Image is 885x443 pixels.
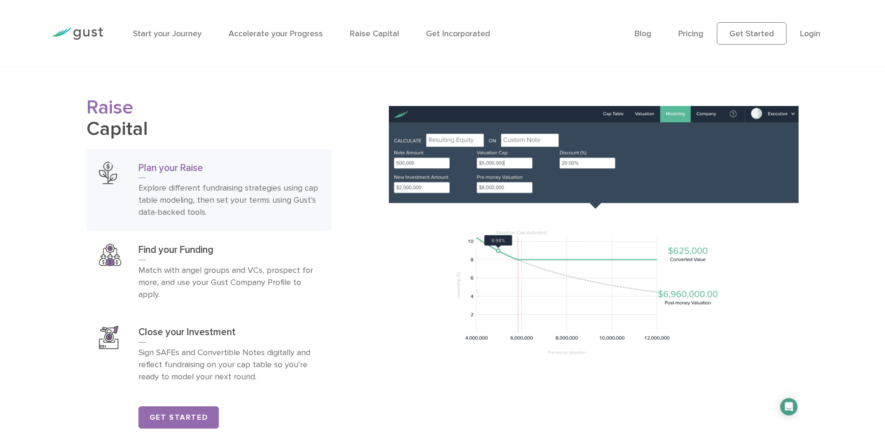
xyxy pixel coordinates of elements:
[717,22,787,45] a: Get Started
[635,29,651,39] a: Blog
[86,97,332,140] h2: Capital
[133,29,202,39] a: Start your Journey
[138,182,319,218] p: Explore different fundraising strategies using cap table modeling, then set your terms using Gust...
[86,149,332,231] a: Plan Your RaisePlan your RaiseExplore different fundraising strategies using cap table modeling, ...
[138,326,319,343] h3: Close your Investment
[138,264,319,301] p: Match with angel groups and VCs, prospect for more, and use your Gust Company Profile to apply.
[138,244,319,260] h3: Find your Funding
[99,244,121,266] img: Find Your Funding
[99,162,117,185] img: Plan Your Raise
[426,29,490,39] a: Get Incorporated
[229,29,323,39] a: Accelerate your Progress
[86,231,332,313] a: Find Your FundingFind your FundingMatch with angel groups and VCs, prospect for more, and use you...
[389,106,798,420] img: Plan Your Raise
[51,27,103,40] img: Gust Logo
[99,326,118,349] img: Close Your Investment
[138,406,219,429] a: Get Started
[800,29,820,39] a: Login
[86,313,332,396] a: Close Your InvestmentClose your InvestmentSign SAFEs and Convertible Notes digitally and reflect ...
[138,347,319,383] p: Sign SAFEs and Convertible Notes digitally and reflect fundraising on your cap table so you’re re...
[350,29,399,39] a: Raise Capital
[86,96,133,119] span: Raise
[138,162,319,179] h3: Plan your Raise
[678,29,703,39] a: Pricing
